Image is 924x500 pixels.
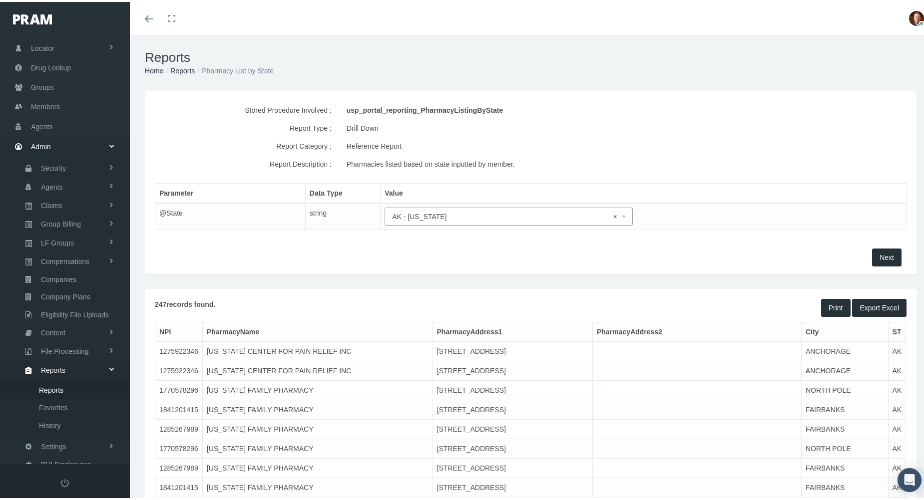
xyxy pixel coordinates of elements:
span: Admin [31,135,51,154]
td: [STREET_ADDRESS] [433,340,592,359]
th: Data Type [305,182,380,202]
td: 1275922346 [155,340,203,359]
span: Reports [41,360,65,377]
th: NPI [155,320,203,340]
td: AK [888,359,906,379]
td: FAIRBANKS [801,476,888,496]
td: AK [888,418,906,437]
span: Drug Lookup [31,56,71,75]
button: Print [821,297,851,315]
span: LF Groups [41,233,74,250]
td: [US_STATE] CENTER FOR PAIN RELIEF INC [202,359,433,379]
td: [US_STATE] FAMILY PHARMACY [202,457,433,476]
th: ST [888,320,906,340]
td: ANCHORAGE [801,340,888,359]
td: [US_STATE] FAMILY PHARMACY [202,437,433,457]
span: Security [41,158,66,175]
td: AK [888,379,906,398]
td: 1841201415 [155,476,203,496]
td: [STREET_ADDRESS] [433,418,592,437]
td: AK [888,457,906,476]
span: Settings [41,436,66,453]
label: Report Description : [147,153,339,171]
td: ANCHORAGE [801,359,888,379]
td: @State [155,201,306,228]
th: Value [381,182,907,202]
span: Content [41,322,65,339]
th: PharmacyAddress1 [433,320,592,340]
td: AK [888,437,906,457]
span: PHI Disclosures [41,454,91,471]
h1: Reports [145,48,917,63]
td: NORTH POLE [801,379,888,398]
a: Reports [170,65,195,73]
span: × [613,209,620,220]
span: Group Billing [41,214,81,231]
td: AK [888,476,906,496]
td: [US_STATE] FAMILY PHARMACY [202,418,433,437]
span: Groups [31,76,54,95]
td: [STREET_ADDRESS] [433,457,592,476]
div: Pharmacies listed based on state inputted by member. [347,153,779,171]
td: 1285267989 [155,418,203,437]
span: Claims [41,195,62,212]
span: Next [880,251,894,259]
span: Agents [41,177,63,194]
td: [STREET_ADDRESS] [433,476,592,496]
span: Companies [41,269,76,286]
span: Company Plans [41,286,90,303]
span: AK - ALASKA [392,209,619,220]
td: 1285267989 [155,457,203,476]
a: Home [145,65,163,73]
th: PharmacyAddress2 [592,320,801,340]
td: [STREET_ADDRESS] [433,398,592,418]
div: Reference Report [347,135,779,153]
td: FAIRBANKS [801,418,888,437]
img: PRAM_20_x_78.png [13,12,52,22]
span: Agents [31,115,53,134]
td: AK [888,398,906,418]
label: Stored Procedure Involved : [147,99,339,117]
td: FAIRBANKS [801,457,888,476]
div: records found. [147,297,531,315]
td: [STREET_ADDRESS] [433,379,592,398]
td: 1770578296 [155,379,203,398]
td: string [305,201,380,228]
span: Reports [39,380,63,397]
th: Parameter [155,182,306,202]
td: AK [888,340,906,359]
td: FAIRBANKS [801,398,888,418]
td: [US_STATE] CENTER FOR PAIN RELIEF INC [202,340,433,359]
div: Drill Down [347,117,779,135]
span: Locator [31,37,54,56]
span: 247 [155,298,166,306]
span: File Processing [41,341,89,358]
span: AK - ALASKA [385,206,633,224]
td: 1841201415 [155,398,203,418]
td: [US_STATE] FAMILY PHARMACY [202,476,433,496]
button: Next [872,247,902,264]
td: NORTH POLE [801,437,888,457]
span: Members [31,95,60,114]
td: 1275922346 [155,359,203,379]
label: Report Category : [147,135,339,153]
td: 1770578296 [155,437,203,457]
span: Favorites [39,397,68,414]
td: [US_STATE] FAMILY PHARMACY [202,379,433,398]
label: Report Type : [147,117,339,135]
td: [US_STATE] FAMILY PHARMACY [202,398,433,418]
th: PharmacyName [202,320,433,340]
th: City [801,320,888,340]
button: Export Excel [852,297,907,315]
span: Compensations [41,251,89,268]
img: S_Profile_Picture_684.jpg [909,9,924,24]
li: Pharmacy List by State [195,63,274,74]
td: [STREET_ADDRESS] [433,437,592,457]
span: Eligibility File Uploads [41,304,109,321]
div: usp_portal_reporting_PharmacyListingByState [347,99,779,117]
span: History [39,415,61,432]
td: [STREET_ADDRESS] [433,359,592,379]
div: Open Intercom Messenger [898,466,922,490]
